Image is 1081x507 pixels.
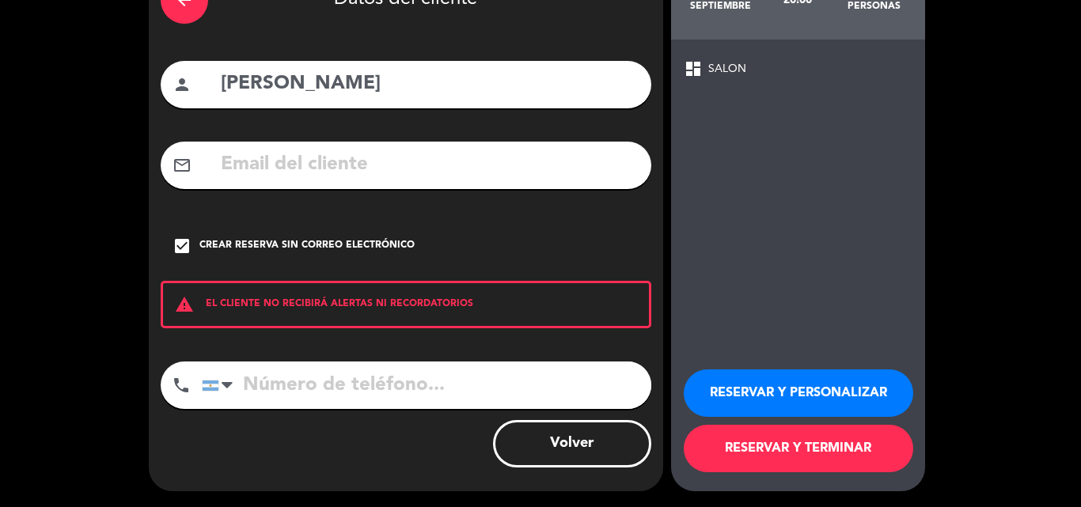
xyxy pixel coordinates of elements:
i: mail_outline [173,156,192,175]
div: EL CLIENTE NO RECIBIRÁ ALERTAS NI RECORDATORIOS [161,281,651,328]
i: person [173,75,192,94]
i: phone [172,376,191,395]
i: check_box [173,236,192,255]
div: Crear reserva sin correo electrónico [199,238,415,254]
span: SALON [708,60,746,78]
span: dashboard [684,59,703,78]
button: RESERVAR Y TERMINAR [684,425,913,472]
input: Email del cliente [219,149,639,181]
div: Argentina: +54 [203,362,239,408]
i: warning [163,295,206,314]
input: Número de teléfono... [202,361,651,409]
button: RESERVAR Y PERSONALIZAR [684,369,913,417]
button: Volver [493,420,651,467]
input: Nombre del cliente [219,68,639,100]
